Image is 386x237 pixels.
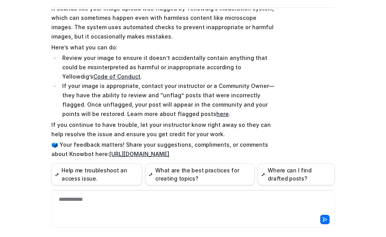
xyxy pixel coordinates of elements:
button: Where can I find drafted posts? [258,163,335,185]
button: What are the best practices for creating topics? [145,163,254,185]
a: [URL][DOMAIN_NAME] [109,151,169,157]
a: here [216,111,229,117]
p: Here’s what you can do: [51,43,279,52]
p: If you continue to have trouble, let your instructor know right away so they can help resolve the... [51,120,279,139]
li: Review your image to ensure it doesn’t accidentally contain anything that could be misinterpreted... [60,53,279,81]
a: Code of Conduct [93,73,140,80]
p: It sounds like your image upload was flagged by Yellowdig’s moderation system, which can sometime... [51,4,279,41]
button: Help me troubleshoot an access issue. [51,163,142,185]
li: If your image is appropriate, contact your instructor or a Community Owner—they have the ability ... [60,81,279,119]
p: 🗳️ Your feedback matters! Share your suggestions, compliments, or comments about Knowbot here: [51,140,279,159]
